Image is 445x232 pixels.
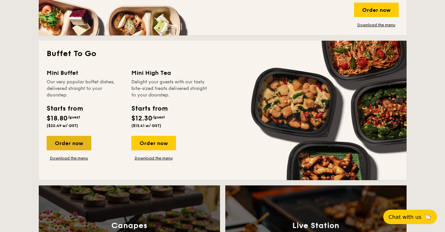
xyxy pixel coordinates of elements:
span: /guest [68,115,80,119]
div: Order now [131,136,176,150]
div: Order now [47,136,91,150]
div: Mini High Tea [131,68,208,77]
a: Download the menu [354,22,399,28]
div: Order now [354,3,399,17]
span: ($20.49 w/ GST) [47,123,78,128]
h3: Live Station [292,221,339,230]
span: ($13.41 w/ GST) [131,123,161,128]
a: Download the menu [47,156,91,161]
div: Our very popular buffet dishes, delivered straight to your doorstep. [47,79,123,98]
span: $12.30 [131,115,152,122]
button: Chat with us🦙 [383,210,437,224]
div: Starts from [47,104,82,114]
span: $18.80 [47,115,68,122]
div: Mini Buffet [47,68,123,77]
a: Download the menu [131,156,176,161]
div: Delight your guests with our tasty bite-sized treats delivered straight to your doorstep. [131,79,208,98]
h2: Buffet To Go [47,49,399,59]
div: Starts from [131,104,167,114]
span: 🦙 [424,213,432,221]
h3: Canapes [111,221,147,230]
span: Chat with us [389,214,421,220]
span: /guest [152,115,165,119]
